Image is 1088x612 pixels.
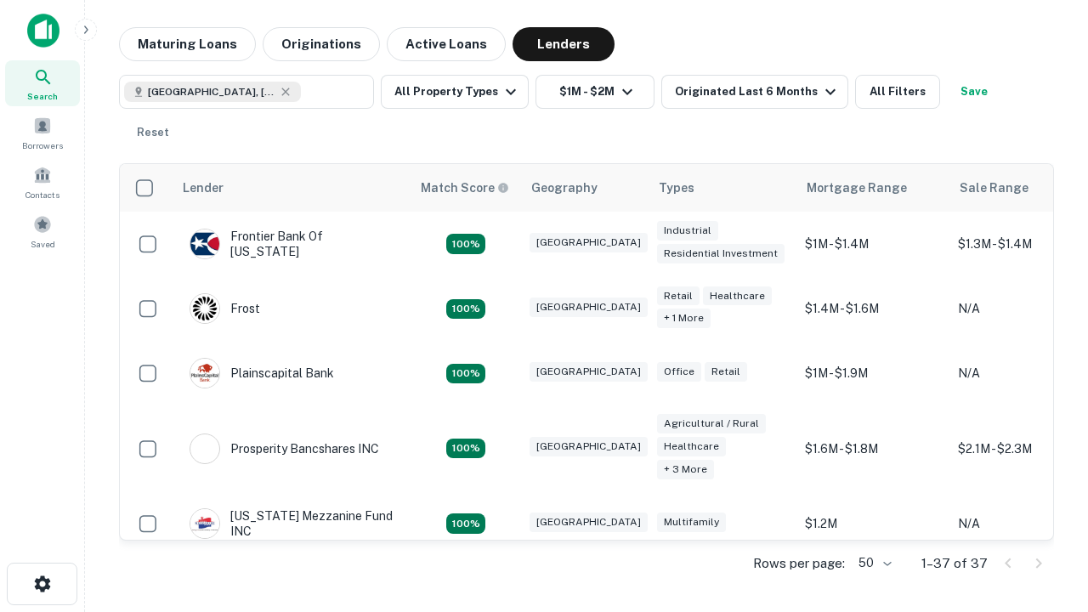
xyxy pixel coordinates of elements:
button: Originated Last 6 Months [661,75,848,109]
th: Capitalize uses an advanced AI algorithm to match your search with the best lender. The match sco... [411,164,521,212]
div: Types [659,178,694,198]
span: [GEOGRAPHIC_DATA], [GEOGRAPHIC_DATA], [GEOGRAPHIC_DATA] [148,84,275,99]
div: Prosperity Bancshares INC [190,433,379,464]
div: Matching Properties: 4, hasApolloMatch: undefined [446,299,485,320]
div: [US_STATE] Mezzanine Fund INC [190,508,394,539]
a: Search [5,60,80,106]
img: picture [190,229,219,258]
span: Search [27,89,58,103]
div: [GEOGRAPHIC_DATA] [530,233,648,252]
button: Active Loans [387,27,506,61]
button: $1M - $2M [535,75,654,109]
button: Originations [263,27,380,61]
td: $1.6M - $1.8M [796,405,949,491]
div: Geography [531,178,598,198]
div: [GEOGRAPHIC_DATA] [530,297,648,317]
div: Plainscapital Bank [190,358,334,388]
div: Healthcare [703,286,772,306]
button: Lenders [513,27,615,61]
div: Mortgage Range [807,178,907,198]
div: Office [657,362,701,382]
td: $1M - $1.9M [796,341,949,405]
span: Contacts [25,188,59,201]
a: Saved [5,208,80,254]
div: Frontier Bank Of [US_STATE] [190,229,394,259]
th: Lender [173,164,411,212]
h6: Match Score [421,178,506,197]
iframe: Chat Widget [1003,476,1088,558]
img: picture [190,434,219,463]
div: Residential Investment [657,244,785,263]
div: Retail [705,362,747,382]
div: Multifamily [657,513,726,532]
button: Reset [126,116,180,150]
span: Saved [31,237,55,251]
div: [GEOGRAPHIC_DATA] [530,362,648,382]
div: [GEOGRAPHIC_DATA] [530,513,648,532]
button: All Property Types [381,75,529,109]
a: Borrowers [5,110,80,156]
p: 1–37 of 37 [921,553,988,574]
div: Matching Properties: 5, hasApolloMatch: undefined [446,513,485,534]
div: Matching Properties: 4, hasApolloMatch: undefined [446,234,485,254]
div: Healthcare [657,437,726,456]
p: Rows per page: [753,553,845,574]
div: Matching Properties: 4, hasApolloMatch: undefined [446,364,485,384]
div: + 1 more [657,309,711,328]
div: Sale Range [960,178,1028,198]
img: picture [190,359,219,388]
th: Geography [521,164,649,212]
div: + 3 more [657,460,714,479]
td: $1.2M [796,491,949,556]
img: picture [190,509,219,538]
button: Save your search to get updates of matches that match your search criteria. [947,75,1001,109]
button: Maturing Loans [119,27,256,61]
td: $1M - $1.4M [796,212,949,276]
div: [GEOGRAPHIC_DATA] [530,437,648,456]
th: Mortgage Range [796,164,949,212]
div: Industrial [657,221,718,241]
button: All Filters [855,75,940,109]
div: 50 [852,551,894,575]
div: Matching Properties: 6, hasApolloMatch: undefined [446,439,485,459]
img: capitalize-icon.png [27,14,59,48]
th: Types [649,164,796,212]
a: Contacts [5,159,80,205]
div: Originated Last 6 Months [675,82,841,102]
div: Lender [183,178,224,198]
div: Agricultural / Rural [657,414,766,433]
td: $1.4M - $1.6M [796,276,949,341]
div: Retail [657,286,700,306]
div: Frost [190,293,260,324]
div: Capitalize uses an advanced AI algorithm to match your search with the best lender. The match sco... [421,178,509,197]
span: Borrowers [22,139,63,152]
img: picture [190,294,219,323]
